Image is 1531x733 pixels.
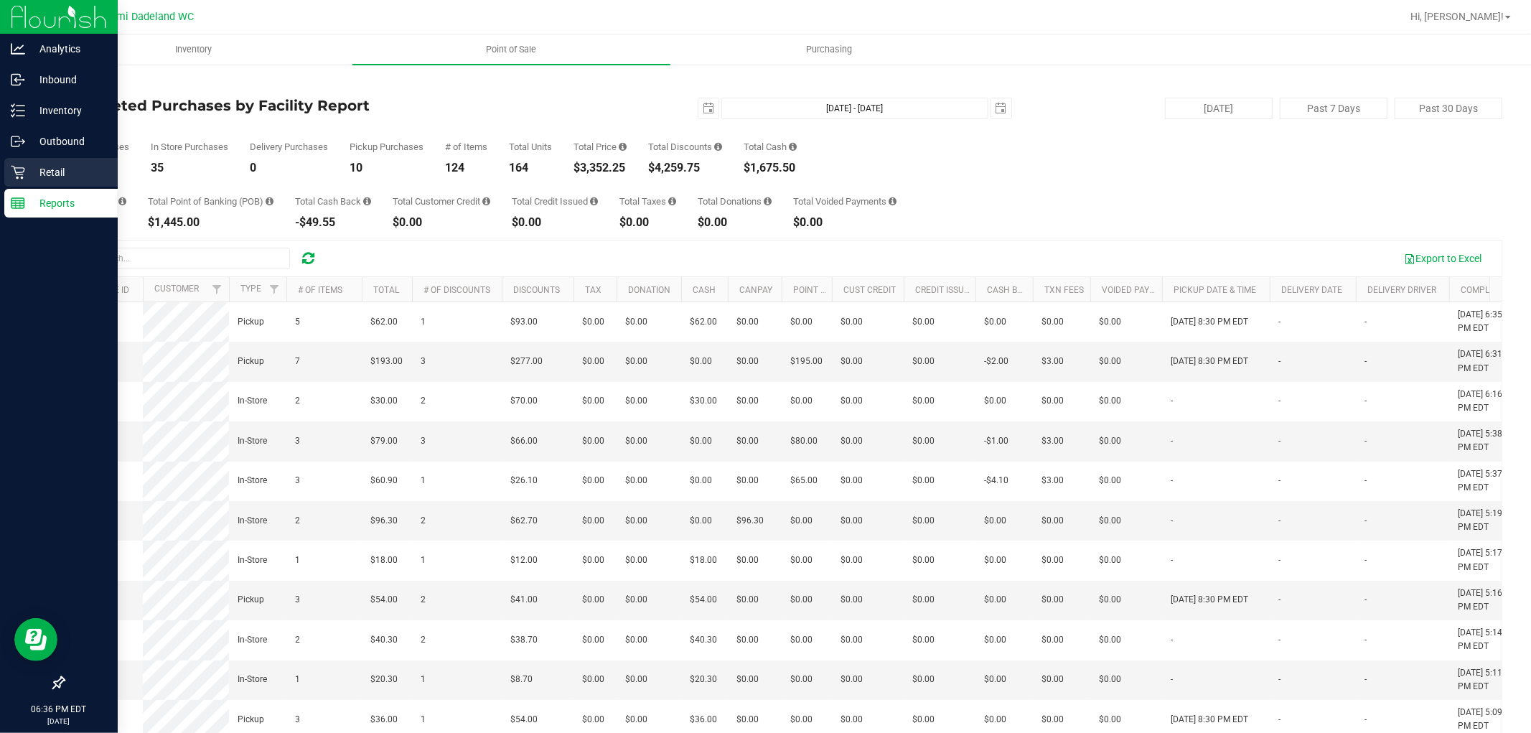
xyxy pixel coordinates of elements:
a: Inventory [34,34,352,65]
div: Total Voided Payments [793,197,896,206]
span: - [1364,514,1367,528]
span: select [991,98,1011,118]
span: $0.00 [912,474,935,487]
span: [DATE] 5:19 PM EDT [1458,507,1512,534]
span: $0.00 [1099,514,1121,528]
span: - [1171,434,1173,448]
span: $0.00 [1099,554,1121,567]
span: $0.00 [736,355,759,368]
span: -$4.10 [984,474,1008,487]
span: $0.00 [984,593,1006,607]
span: In-Store [238,514,267,528]
p: Retail [25,164,111,181]
span: $0.00 [841,514,863,528]
span: [DATE] 5:14 PM EDT [1458,626,1512,653]
span: $0.00 [690,434,712,448]
span: 7 [295,355,300,368]
i: Sum of all round-up-to-next-dollar total price adjustments for all purchases in the date range. [764,197,772,206]
span: - [1364,355,1367,368]
span: $0.00 [736,713,759,727]
span: $0.00 [625,315,647,329]
span: $0.00 [736,474,759,487]
span: [DATE] 8:30 PM EDT [1171,315,1248,329]
span: [DATE] 5:17 PM EDT [1458,546,1512,574]
div: Pickup Purchases [350,142,423,151]
span: $0.00 [1099,355,1121,368]
span: 2 [295,394,300,408]
span: 1 [421,315,426,329]
a: # of Discounts [423,285,490,295]
span: Pickup [238,355,264,368]
i: Sum of all account credit issued for all refunds from returned purchases in the date range. [590,197,598,206]
span: Inventory [156,43,231,56]
span: $0.00 [625,554,647,567]
span: $0.00 [736,434,759,448]
span: $0.00 [790,315,813,329]
span: $54.00 [690,593,717,607]
span: $0.00 [790,514,813,528]
span: -$2.00 [984,355,1008,368]
span: $0.00 [625,474,647,487]
a: Delivery Date [1281,285,1342,295]
span: $0.00 [1041,315,1064,329]
span: $0.00 [984,554,1006,567]
span: $0.00 [582,394,604,408]
span: $30.00 [690,394,717,408]
span: $0.00 [625,355,647,368]
div: Total Discounts [648,142,722,151]
div: -$49.55 [295,217,371,228]
span: -$1.00 [984,434,1008,448]
span: - [1278,514,1280,528]
span: $0.00 [790,394,813,408]
div: $0.00 [393,217,490,228]
div: Delivery Purchases [250,142,328,151]
span: - [1171,394,1173,408]
span: $36.00 [690,713,717,727]
span: $62.00 [690,315,717,329]
span: 3 [421,434,426,448]
span: $0.00 [1041,554,1064,567]
span: $80.00 [790,434,818,448]
span: $0.00 [736,394,759,408]
span: $0.00 [625,434,647,448]
span: $0.00 [841,593,863,607]
span: [DATE] 8:30 PM EDT [1171,593,1248,607]
a: # of Items [298,285,342,295]
div: $1,445.00 [148,217,273,228]
p: Analytics [25,40,111,57]
span: $0.00 [736,633,759,647]
span: - [1364,394,1367,408]
iframe: Resource center [14,618,57,661]
a: Discounts [513,285,560,295]
span: $40.30 [370,633,398,647]
span: $12.00 [510,554,538,567]
div: Total Cash [744,142,797,151]
span: $0.00 [625,514,647,528]
a: Cash Back [987,285,1034,295]
span: $0.00 [912,434,935,448]
span: 2 [421,633,426,647]
span: - [1278,355,1280,368]
span: $0.00 [841,713,863,727]
span: $0.00 [1041,673,1064,686]
span: - [1171,673,1173,686]
button: Past 30 Days [1395,98,1502,119]
inline-svg: Outbound [11,134,25,149]
div: 164 [509,162,552,174]
span: $79.00 [370,434,398,448]
span: $0.00 [790,633,813,647]
div: # of Items [445,142,487,151]
span: $0.00 [736,315,759,329]
i: Sum of the total prices of all purchases in the date range. [619,142,627,151]
span: $36.00 [370,713,398,727]
span: $0.00 [625,394,647,408]
i: Sum of the successful, non-voided point-of-banking payment transactions, both via payment termina... [266,197,273,206]
span: $0.00 [736,673,759,686]
span: select [698,98,718,118]
div: 0 [250,162,328,174]
span: $0.00 [1099,593,1121,607]
p: Inventory [25,102,111,119]
i: Sum of the successful, non-voided payments using account credit for all purchases in the date range. [482,197,490,206]
span: $0.00 [582,713,604,727]
span: $0.00 [736,593,759,607]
